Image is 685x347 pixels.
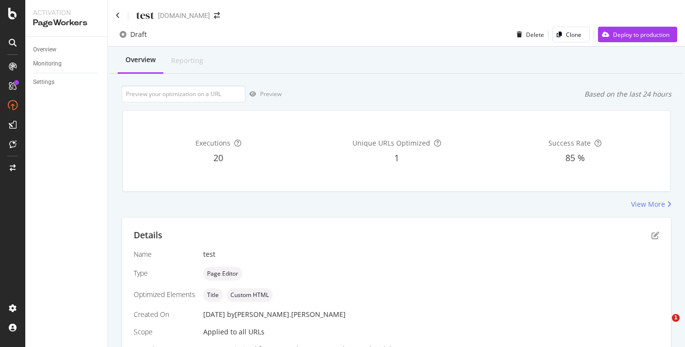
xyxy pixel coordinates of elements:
[260,90,281,98] div: Preview
[130,30,147,39] div: Draft
[203,288,223,302] div: neutral label
[33,59,101,69] a: Monitoring
[598,27,677,42] button: Deploy to production
[394,152,399,164] span: 1
[652,314,675,337] iframe: Intercom live chat
[33,17,100,29] div: PageWorkers
[134,229,162,242] div: Details
[631,199,665,209] div: View More
[195,138,230,148] span: Executions
[352,138,430,148] span: Unique URLs Optimized
[566,31,581,39] div: Clone
[214,12,220,19] div: arrow-right-arrow-left
[207,271,238,277] span: Page Editor
[203,249,659,259] div: test
[526,31,544,39] div: Delete
[213,152,223,164] span: 20
[227,288,273,302] div: neutral label
[122,85,246,102] input: Preview your optimization on a URL
[125,55,156,65] div: Overview
[207,292,219,298] span: Title
[33,45,56,55] div: Overview
[33,45,101,55] a: Overview
[613,31,669,39] div: Deploy to production
[171,56,203,66] div: Reporting
[584,89,671,99] div: Based on the last 24 hours
[565,152,585,164] span: 85 %
[203,310,659,319] div: [DATE]
[134,249,195,259] div: Name
[134,268,195,278] div: Type
[158,11,210,20] div: [DOMAIN_NAME]
[227,310,346,319] div: by [PERSON_NAME].[PERSON_NAME]
[33,59,62,69] div: Monitoring
[631,199,671,209] a: View More
[134,290,195,299] div: Optimized Elements
[136,8,154,23] div: test
[672,314,680,322] span: 1
[134,310,195,319] div: Created On
[134,327,195,337] div: Scope
[246,86,281,102] button: Preview
[33,77,54,87] div: Settings
[513,27,544,42] button: Delete
[651,231,659,239] div: pen-to-square
[33,8,100,17] div: Activation
[230,292,269,298] span: Custom HTML
[116,12,120,19] a: Click to go back
[33,77,101,87] a: Settings
[548,138,591,148] span: Success Rate
[203,267,242,281] div: neutral label
[552,27,590,42] button: Clone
